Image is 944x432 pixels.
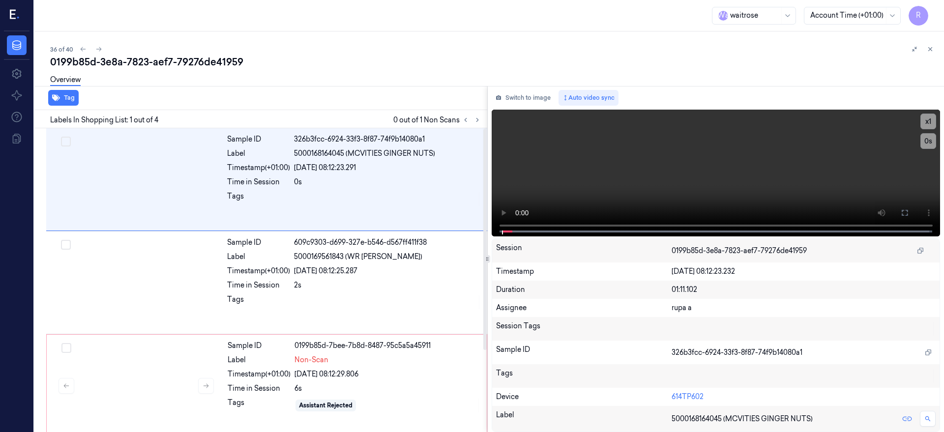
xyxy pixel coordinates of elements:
[61,343,71,353] button: Select row
[294,177,481,187] div: 0s
[227,237,290,248] div: Sample ID
[496,321,672,337] div: Session Tags
[227,280,290,290] div: Time in Session
[228,355,291,365] div: Label
[228,341,291,351] div: Sample ID
[496,243,672,259] div: Session
[228,369,291,379] div: Timestamp (+01:00)
[227,252,290,262] div: Label
[672,414,813,424] span: 5000168164045 (MCVITIES GINGER NUTS)
[227,177,290,187] div: Time in Session
[227,266,290,276] div: Timestamp (+01:00)
[295,341,481,351] div: 0199b85d-7bee-7b8d-8487-95c5a5a45911
[672,285,936,295] div: 01:11.102
[294,280,481,290] div: 2s
[61,240,71,250] button: Select row
[718,11,728,21] span: W a
[294,163,481,173] div: [DATE] 08:12:23.291
[294,134,481,144] div: 326b3fcc-6924-33f3-8f87-74f9b14080a1
[496,345,672,360] div: Sample ID
[227,134,290,144] div: Sample ID
[299,401,353,410] div: Assistant Rejected
[227,191,290,207] div: Tags
[496,368,672,384] div: Tags
[50,55,936,69] div: 0199b85d-3e8a-7823-aef7-79276de41959
[294,237,481,248] div: 609c9303-d699-327e-b546-d567ff411f38
[672,246,807,256] span: 0199b85d-3e8a-7823-aef7-79276de41959
[228,383,291,394] div: Time in Session
[920,114,936,129] button: x1
[672,266,936,277] div: [DATE] 08:12:23.232
[393,114,483,126] span: 0 out of 1 Non Scans
[50,45,73,54] span: 36 of 40
[496,392,672,402] div: Device
[50,115,158,125] span: Labels In Shopping List: 1 out of 4
[496,285,672,295] div: Duration
[227,148,290,159] div: Label
[295,383,481,394] div: 6s
[672,347,802,358] span: 326b3fcc-6924-33f3-8f87-74f9b14080a1
[50,75,81,86] a: Overview
[228,398,291,413] div: Tags
[294,148,435,159] span: 5000168164045 (MCVITIES GINGER NUTS)
[496,266,672,277] div: Timestamp
[48,90,79,106] button: Tag
[496,410,672,428] div: Label
[294,266,481,276] div: [DATE] 08:12:25.287
[920,133,936,149] button: 0s
[492,90,555,106] button: Switch to image
[227,163,290,173] div: Timestamp (+01:00)
[909,6,928,26] button: R
[672,392,936,402] div: 614TP602
[672,303,936,313] div: rupa a
[559,90,619,106] button: Auto video sync
[61,137,71,146] button: Select row
[295,369,481,379] div: [DATE] 08:12:29.806
[294,252,422,262] span: 5000169561843 (WR [PERSON_NAME])
[227,294,290,310] div: Tags
[295,355,328,365] span: Non-Scan
[496,303,672,313] div: Assignee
